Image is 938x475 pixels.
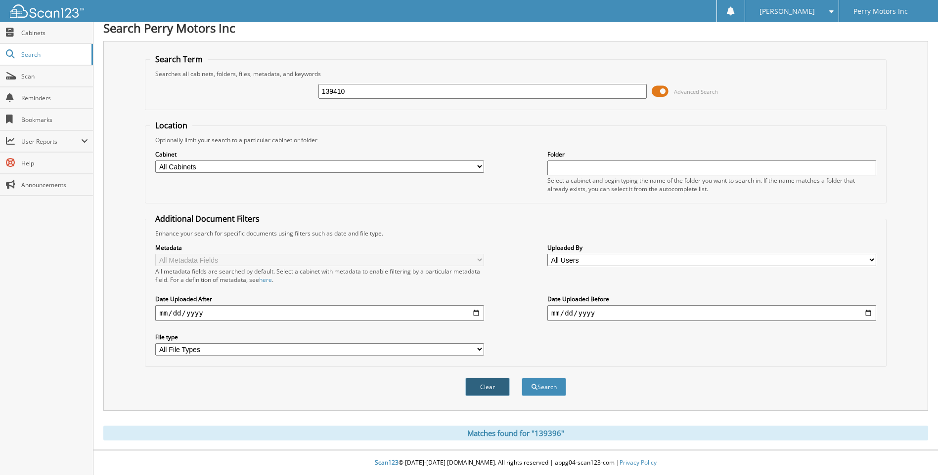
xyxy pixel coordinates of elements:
h1: Search Perry Motors Inc [103,20,928,36]
button: Clear [465,378,510,396]
div: Searches all cabinets, folders, files, metadata, and keywords [150,70,881,78]
span: Search [21,50,87,59]
button: Search [522,378,566,396]
label: Date Uploaded Before [547,295,876,303]
span: Scan [21,72,88,80]
span: Help [21,159,88,167]
span: Announcements [21,181,88,189]
a: here [259,276,272,284]
a: Privacy Policy [620,458,657,467]
label: Uploaded By [547,243,876,252]
div: © [DATE]-[DATE] [DOMAIN_NAME]. All rights reserved | appg04-scan123-com | [93,451,938,475]
label: File type [155,333,484,341]
span: User Reports [21,137,81,146]
input: start [155,305,484,321]
iframe: Chat Widget [889,428,938,475]
img: scan123-logo-white.svg [10,4,84,18]
div: Optionally limit your search to a particular cabinet or folder [150,136,881,144]
legend: Location [150,120,192,131]
span: Cabinets [21,29,88,37]
div: All metadata fields are searched by default. Select a cabinet with metadata to enable filtering b... [155,267,484,284]
span: Bookmarks [21,116,88,124]
span: Reminders [21,94,88,102]
label: Cabinet [155,150,484,158]
label: Metadata [155,243,484,252]
span: Scan123 [375,458,399,467]
label: Folder [547,150,876,158]
span: [PERSON_NAME] [759,8,815,14]
div: Select a cabinet and begin typing the name of the folder you want to search in. If the name match... [547,176,876,193]
div: Matches found for "139396" [103,426,928,440]
legend: Search Term [150,54,208,65]
span: Advanced Search [674,88,718,95]
span: Perry Motors Inc [853,8,908,14]
legend: Additional Document Filters [150,213,265,224]
input: end [547,305,876,321]
div: Enhance your search for specific documents using filters such as date and file type. [150,229,881,237]
label: Date Uploaded After [155,295,484,303]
